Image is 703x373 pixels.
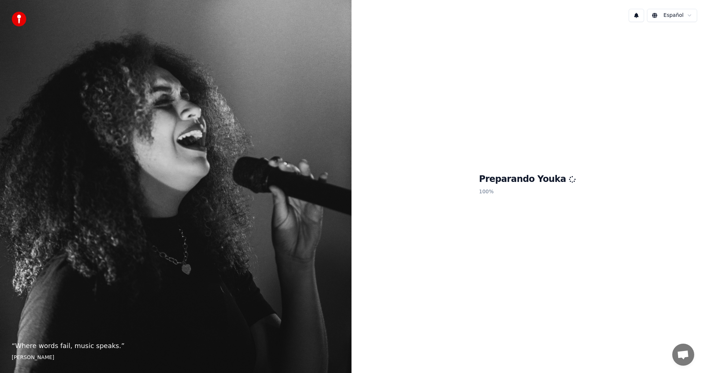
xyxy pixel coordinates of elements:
h1: Preparando Youka [479,173,576,185]
div: Chat abierto [672,344,694,366]
footer: [PERSON_NAME] [12,354,340,361]
p: 100 % [479,185,576,198]
p: “ Where words fail, music speaks. ” [12,341,340,351]
img: youka [12,12,26,26]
